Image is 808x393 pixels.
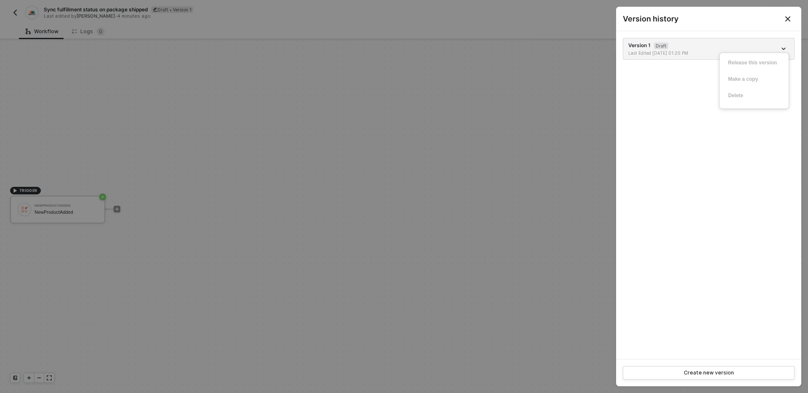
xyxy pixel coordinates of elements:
sup: Draft [654,42,668,49]
div: Version history [623,13,795,24]
div: Delete [728,92,780,100]
div: Create new version [684,369,734,376]
div: Make a copy [728,75,780,83]
button: Create new version [623,366,795,380]
div: Last Edited [DATE] 01:20 PM [628,50,704,56]
div: Release this version [728,59,780,67]
div: Version 1 [628,42,776,56]
button: Close [774,7,801,31]
span: icon-arrow-down [781,47,787,51]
